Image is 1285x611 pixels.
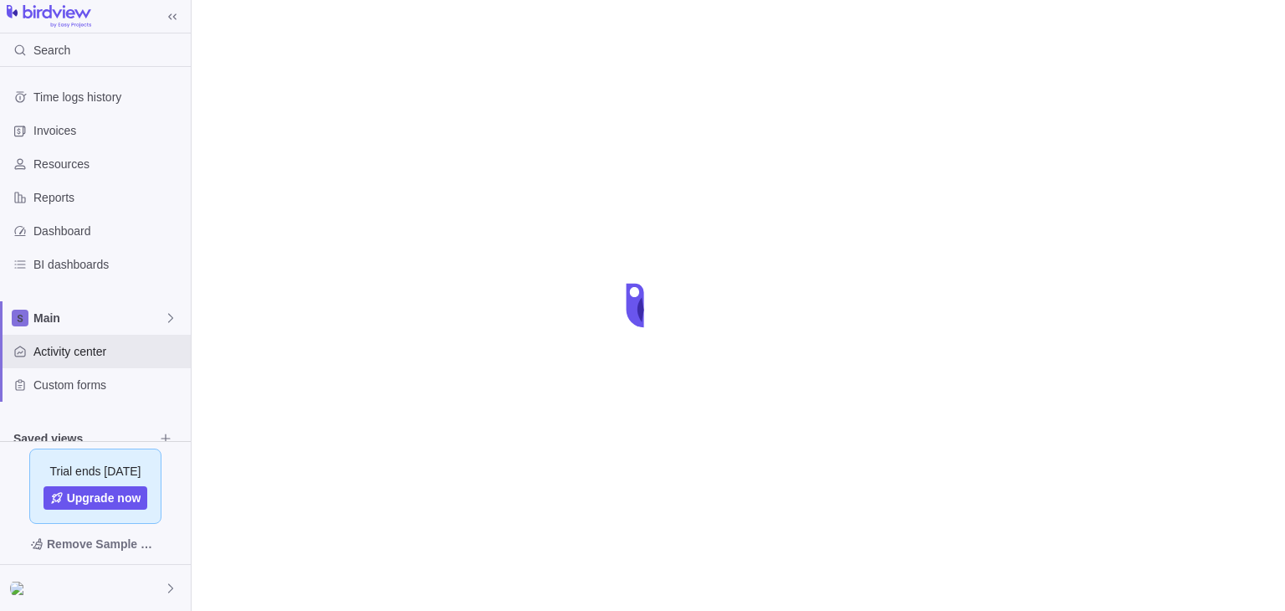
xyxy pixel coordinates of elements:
div: loading [609,272,676,339]
span: Resources [33,156,184,172]
span: Upgrade now [67,490,141,506]
span: Trial ends [DATE] [50,463,141,480]
span: Remove Sample Data [13,531,177,557]
span: Remove Sample Data [47,534,161,554]
span: Dashboard [33,223,184,239]
span: Custom forms [33,377,184,393]
span: Saved views [13,430,154,447]
span: Time logs history [33,89,184,105]
a: Upgrade now [44,486,148,510]
span: BI dashboards [33,256,184,273]
span: Activity center [33,343,184,360]
img: Show [10,582,30,595]
img: logo [7,5,91,28]
span: Reports [33,189,184,206]
span: Main [33,310,164,326]
span: Search [33,42,70,59]
div: Rabia [10,578,30,598]
span: Invoices [33,122,184,139]
span: Browse views [154,427,177,450]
